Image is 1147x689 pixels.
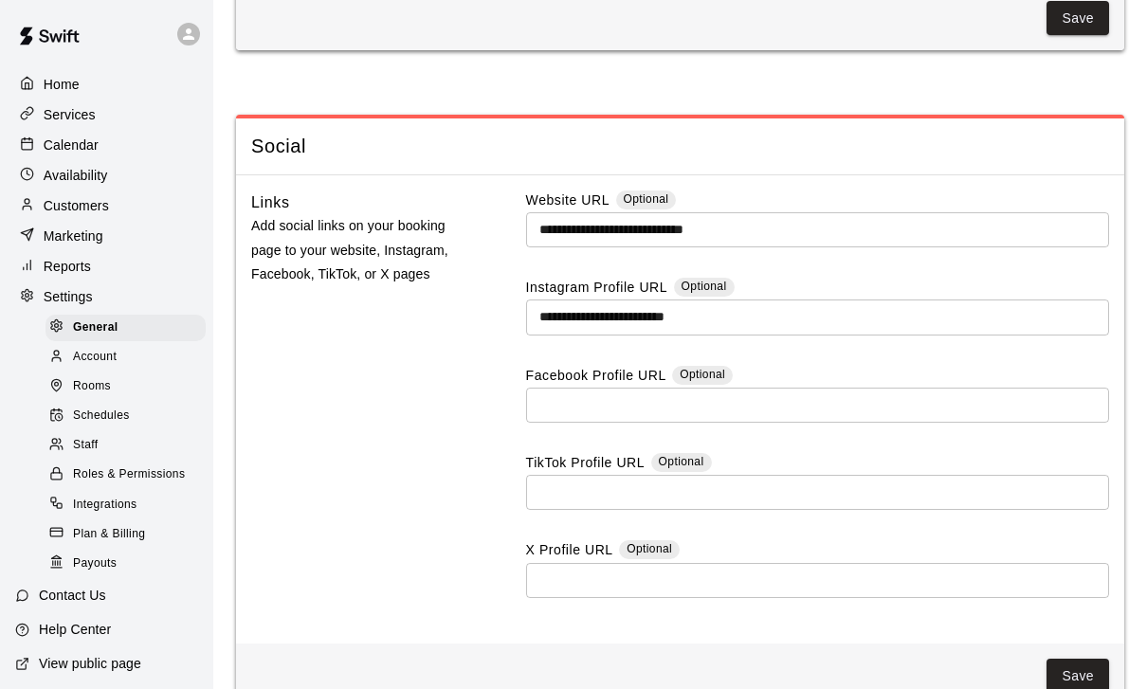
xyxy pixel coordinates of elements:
span: Staff [73,436,98,455]
p: Contact Us [39,586,106,605]
span: General [73,318,118,337]
p: Help Center [39,620,111,639]
span: Schedules [73,407,130,426]
div: Rooms [46,373,206,400]
a: Staff [46,431,213,461]
span: Roles & Permissions [73,465,185,484]
div: General [46,315,206,341]
a: Payouts [46,549,213,578]
div: Plan & Billing [46,521,206,548]
a: Integrations [46,490,213,519]
p: Calendar [44,136,99,154]
span: Optional [680,368,725,381]
p: Services [44,105,96,124]
a: Home [15,70,198,99]
span: Social [251,134,1109,159]
span: Optional [682,280,727,293]
div: Roles & Permissions [46,462,206,488]
a: Rooms [46,372,213,402]
a: Calendar [15,131,198,159]
label: Website URL [526,190,610,212]
p: Home [44,75,80,94]
span: Rooms [73,377,111,396]
p: View public page [39,654,141,673]
a: Roles & Permissions [46,461,213,490]
label: X Profile URL [526,540,613,562]
a: Settings [15,282,198,311]
span: Optional [659,455,704,468]
span: Payouts [73,554,117,573]
div: Integrations [46,492,206,518]
p: Availability [44,166,108,185]
a: Account [46,342,213,372]
a: Customers [15,191,198,220]
div: Schedules [46,403,206,429]
div: Account [46,344,206,371]
span: Optional [624,192,669,206]
a: Schedules [46,402,213,431]
a: Availability [15,161,198,190]
h6: Links [251,190,290,215]
a: Services [15,100,198,129]
p: Customers [44,196,109,215]
span: Optional [627,542,672,555]
p: Add social links on your booking page to your website, Instagram, Facebook, TikTok, or X pages [251,214,474,286]
a: Reports [15,252,198,281]
span: Plan & Billing [73,525,145,544]
a: Plan & Billing [46,519,213,549]
span: Integrations [73,496,137,515]
a: General [46,313,213,342]
p: Marketing [44,227,103,245]
button: Save [1047,1,1109,36]
div: Staff [46,432,206,459]
label: TikTok Profile URL [526,453,645,475]
span: Account [73,348,117,367]
p: Reports [44,257,91,276]
a: Marketing [15,222,198,250]
p: Settings [44,287,93,306]
label: Facebook Profile URL [526,366,666,388]
label: Instagram Profile URL [526,278,667,299]
div: Payouts [46,551,206,577]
